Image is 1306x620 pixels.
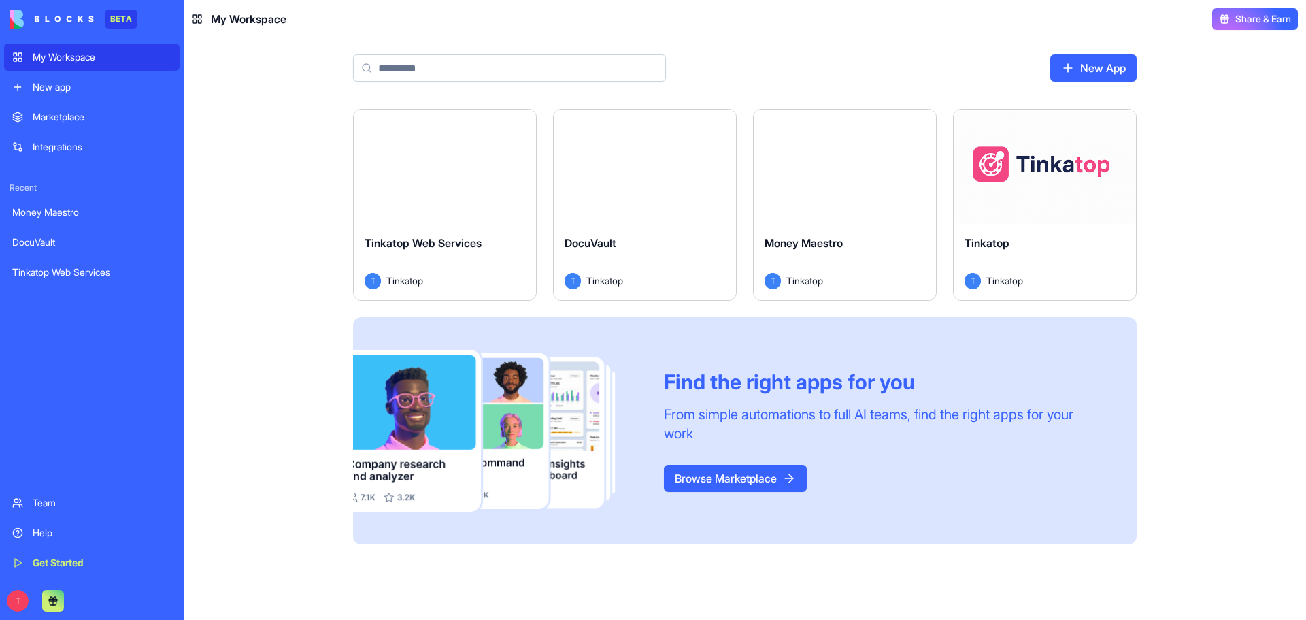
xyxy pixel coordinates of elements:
[10,10,94,29] img: logo
[7,590,29,612] span: T
[353,109,537,301] a: Tinkatop Web ServicesTTinkatop
[565,236,616,250] span: DocuVault
[4,549,180,576] a: Get Started
[786,274,823,288] span: Tinkatop
[4,489,180,517] a: Team
[765,236,843,250] span: Money Maestro
[4,74,180,101] a: New app
[4,229,180,256] a: DocuVault
[753,109,937,301] a: Money MaestroTTinkatop
[1212,8,1298,30] button: Share & Earn
[4,199,180,226] a: Money Maestro
[353,350,642,512] img: Frame_181_egmpey.png
[33,80,171,94] div: New app
[33,526,171,540] div: Help
[33,496,171,510] div: Team
[664,370,1104,394] div: Find the right apps for you
[586,274,623,288] span: Tinkatop
[664,465,807,492] a: Browse Marketplace
[33,50,171,64] div: My Workspace
[965,273,981,289] span: T
[10,10,137,29] a: BETA
[1050,54,1137,82] a: New App
[12,265,171,279] div: Tinkatop Web Services
[4,519,180,546] a: Help
[33,140,171,154] div: Integrations
[12,206,171,219] div: Money Maestro
[386,274,423,288] span: Tinkatop
[953,109,1137,301] a: TinkatopTTinkatop
[4,259,180,286] a: Tinkatop Web Services
[765,273,781,289] span: T
[33,556,171,570] div: Get Started
[4,44,180,71] a: My Workspace
[33,110,171,124] div: Marketplace
[1235,12,1291,26] span: Share & Earn
[664,405,1104,443] div: From simple automations to full AI teams, find the right apps for your work
[4,133,180,161] a: Integrations
[565,273,581,289] span: T
[986,274,1023,288] span: Tinkatop
[4,182,180,193] span: Recent
[12,235,171,249] div: DocuVault
[211,11,286,27] span: My Workspace
[4,103,180,131] a: Marketplace
[965,236,1009,250] span: Tinkatop
[365,273,381,289] span: T
[105,10,137,29] div: BETA
[365,236,482,250] span: Tinkatop Web Services
[553,109,737,301] a: DocuVaultTTinkatop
